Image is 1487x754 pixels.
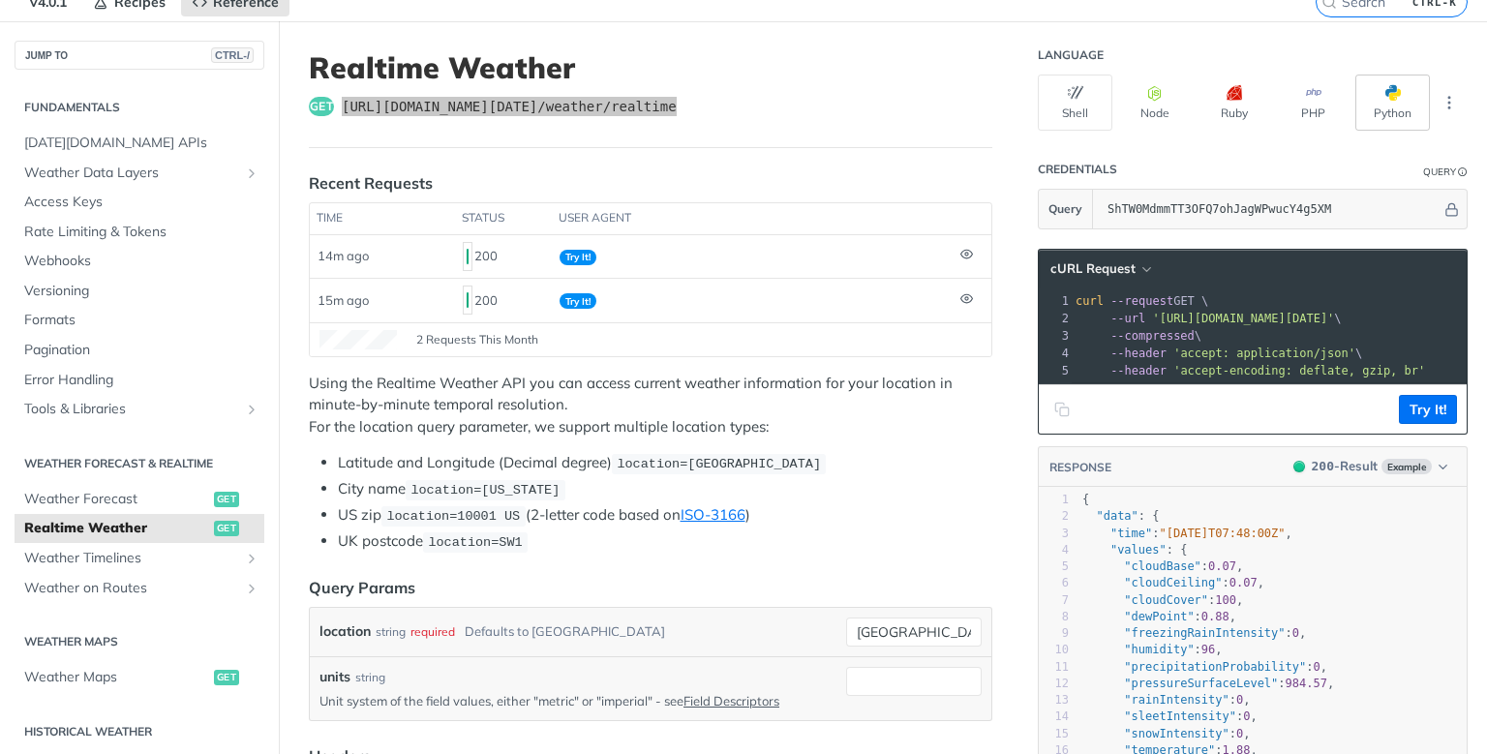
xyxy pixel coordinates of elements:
[15,218,264,247] a: Rate Limiting & Tokens
[24,193,259,212] span: Access Keys
[1082,643,1223,656] span: : ,
[214,521,239,536] span: get
[1039,492,1069,508] div: 1
[244,166,259,181] button: Show subpages for Weather Data Layers
[1039,558,1069,575] div: 5
[244,402,259,417] button: Show subpages for Tools & Libraries
[309,373,992,438] p: Using the Realtime Weather API you can access current weather information for your location in mi...
[617,457,821,471] span: location=[GEOGRAPHIC_DATA]
[338,452,992,474] li: Latitude and Longitude (Decimal degree)
[15,129,264,158] a: [DATE][DOMAIN_NAME] APIs
[1152,312,1334,325] span: '[URL][DOMAIN_NAME][DATE]'
[1110,364,1167,377] span: --header
[1039,508,1069,525] div: 2
[1355,75,1430,131] button: Python
[15,574,264,603] a: Weather on RoutesShow subpages for Weather on Routes
[15,277,264,306] a: Versioning
[24,223,259,242] span: Rate Limiting & Tokens
[1124,559,1200,573] span: "cloudBase"
[1039,362,1072,379] div: 5
[428,535,522,550] span: location=SW1
[24,579,239,598] span: Weather on Routes
[1381,459,1432,474] span: Example
[467,292,469,308] span: 200
[24,252,259,271] span: Webhooks
[1039,659,1069,676] div: 11
[15,41,264,70] button: JUMP TOCTRL-/
[319,618,371,646] label: location
[1076,312,1342,325] span: \
[1276,75,1350,131] button: PHP
[1039,345,1072,362] div: 4
[15,633,264,650] h2: Weather Maps
[1082,660,1327,674] span: : ,
[15,544,264,573] a: Weather TimelinesShow subpages for Weather Timelines
[1124,643,1194,656] span: "humidity"
[24,519,209,538] span: Realtime Weather
[1236,727,1243,740] span: 0
[1096,509,1138,523] span: "data"
[1048,458,1112,477] button: RESPONSE
[1082,610,1236,623] span: : ,
[1124,727,1229,740] span: "snowIntensity"
[15,455,264,472] h2: Weather Forecast & realtime
[386,509,520,524] span: location=10001 US
[1124,626,1285,640] span: "freezingRainIntensity"
[1110,543,1167,557] span: "values"
[1039,292,1072,310] div: 1
[1039,609,1069,625] div: 8
[1098,190,1441,228] input: apikey
[1039,676,1069,692] div: 12
[15,188,264,217] a: Access Keys
[1423,165,1456,179] div: Query
[463,284,544,317] div: 200
[1039,709,1069,725] div: 14
[1082,593,1243,607] span: : ,
[319,330,397,349] canvas: Line Graph
[214,492,239,507] span: get
[1076,347,1362,360] span: \
[1312,459,1334,473] span: 200
[1039,327,1072,345] div: 3
[1038,162,1117,177] div: Credentials
[1082,626,1306,640] span: : ,
[1173,347,1355,360] span: 'accept: application/json'
[1312,457,1378,476] div: - Result
[15,723,264,740] h2: Historical Weather
[318,292,369,308] span: 15m ago
[1039,642,1069,658] div: 10
[338,530,992,553] li: UK postcode
[1082,709,1258,723] span: : ,
[1197,75,1271,131] button: Ruby
[1124,660,1306,674] span: "precipitationProbability"
[1039,526,1069,542] div: 3
[309,171,433,195] div: Recent Requests
[410,483,560,498] span: location=[US_STATE]
[1208,559,1236,573] span: 0.07
[1313,660,1320,674] span: 0
[1292,626,1299,640] span: 0
[1284,457,1457,476] button: 200200-ResultExample
[15,99,264,116] h2: Fundamentals
[1082,576,1264,589] span: : ,
[1215,593,1236,607] span: 100
[15,485,264,514] a: Weather Forecastget
[1110,329,1195,343] span: --compressed
[15,159,264,188] a: Weather Data LayersShow subpages for Weather Data Layers
[1076,329,1201,343] span: \
[1229,576,1258,589] span: 0.07
[1124,677,1278,690] span: "pressureSurfaceLevel"
[1124,693,1229,707] span: "rainIntensity"
[455,203,552,234] th: status
[1124,576,1222,589] span: "cloudCeiling"
[1110,312,1145,325] span: --url
[1048,395,1076,424] button: Copy to clipboard
[15,366,264,395] a: Error Handling
[560,250,596,265] span: Try It!
[15,306,264,335] a: Formats
[463,240,544,273] div: 200
[560,293,596,309] span: Try It!
[552,203,953,234] th: user agent
[15,395,264,424] a: Tools & LibrariesShow subpages for Tools & Libraries
[24,311,259,330] span: Formats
